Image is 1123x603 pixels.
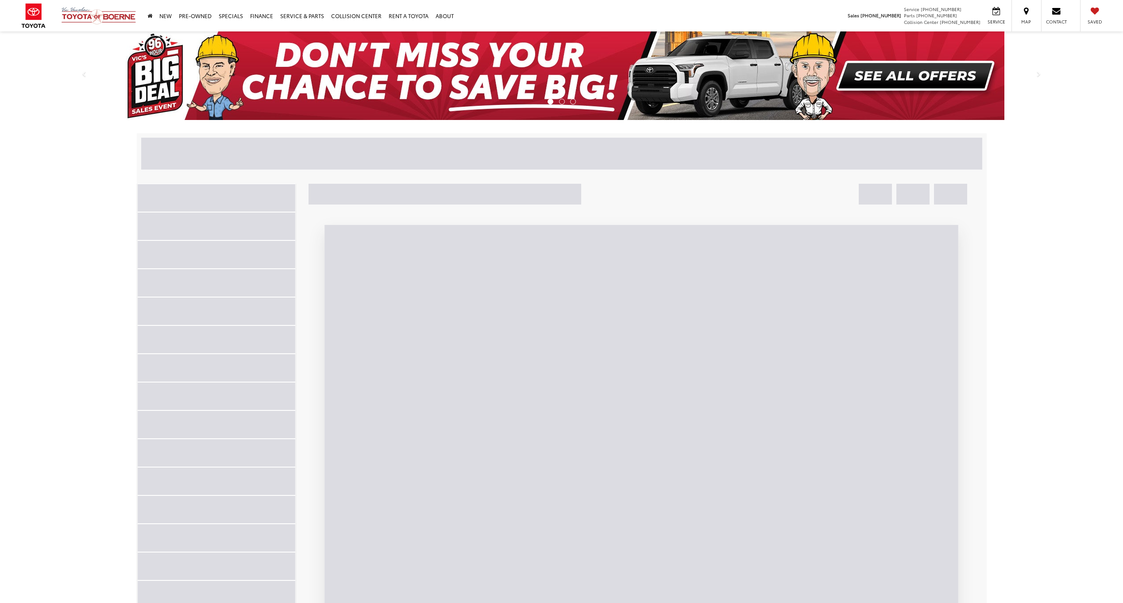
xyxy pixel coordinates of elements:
[1016,19,1036,25] span: Map
[904,19,938,25] span: Collision Center
[1046,19,1067,25] span: Contact
[904,6,919,12] span: Service
[940,19,980,25] span: [PHONE_NUMBER]
[861,12,901,19] span: [PHONE_NUMBER]
[916,12,957,19] span: [PHONE_NUMBER]
[119,31,1004,120] img: Big Deal Sales Event
[1085,19,1104,25] span: Saved
[61,7,136,25] img: Vic Vaughan Toyota of Boerne
[986,19,1006,25] span: Service
[904,12,915,19] span: Parts
[848,12,859,19] span: Sales
[921,6,961,12] span: [PHONE_NUMBER]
